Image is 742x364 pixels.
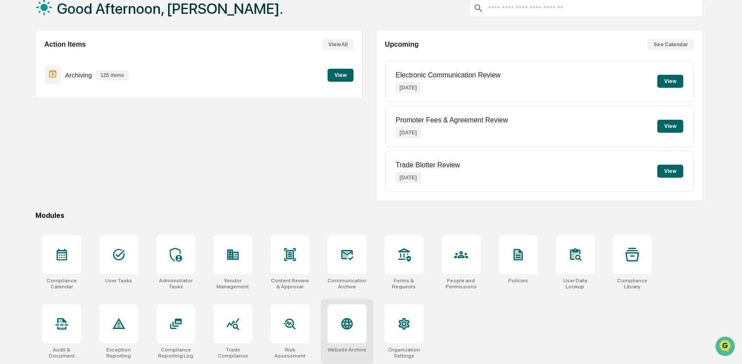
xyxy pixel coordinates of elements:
div: Exception Reporting [99,347,138,359]
div: Start new chat [29,66,142,75]
div: Communications Archive [328,278,366,290]
p: [DATE] [396,128,421,138]
div: Policies [508,278,528,284]
div: Risk Assessment [271,347,309,359]
h2: Upcoming [385,41,419,48]
button: View [657,165,683,178]
a: View [328,70,353,79]
h2: Action Items [45,41,86,48]
div: Forms & Requests [385,278,424,290]
div: Compliance Reporting Log [156,347,195,359]
p: [DATE] [396,172,421,183]
div: We're available if you need us! [29,75,109,82]
button: View [328,69,353,82]
p: Promoter Fees & Agreement Review [396,116,508,124]
div: Compliance Library [613,278,652,290]
span: Preclearance [17,109,56,118]
p: Archiving [65,71,92,79]
a: 🗄️Attestations [59,105,111,121]
button: See Calendar [647,39,694,50]
span: Attestations [71,109,107,118]
p: Electronic Communication Review [396,71,501,79]
img: 1746055101610-c473b297-6a78-478c-a979-82029cc54cd1 [9,66,24,82]
iframe: Open customer support [714,335,738,359]
a: Powered byPylon [61,146,105,153]
div: Modules [35,211,703,220]
div: Vendor Management [213,278,252,290]
div: People and Permissions [442,278,481,290]
div: Compliance Calendar [42,278,81,290]
a: 🖐️Preclearance [5,105,59,121]
div: Website Archive [328,347,366,353]
div: Administrator Tasks [156,278,195,290]
p: How can we help? [9,18,157,32]
span: Data Lookup [17,125,54,134]
div: Organization Settings [385,347,424,359]
div: User Data Lookup [556,278,595,290]
button: View [657,75,683,88]
div: 🖐️ [9,110,16,117]
div: Trade Compliance [213,347,252,359]
p: 125 items [96,70,128,80]
p: Trade Blotter Review [396,161,460,169]
button: Start new chat [147,69,157,79]
div: User Tasks [105,278,132,284]
p: [DATE] [396,83,421,93]
div: 🗄️ [63,110,70,117]
a: 🔎Data Lookup [5,122,58,137]
button: View All [322,39,353,50]
span: Pylon [86,147,105,153]
div: Audit & Document Logs [42,347,81,359]
button: View [657,120,683,133]
div: Content Review & Approval [271,278,309,290]
div: 🔎 [9,126,16,133]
